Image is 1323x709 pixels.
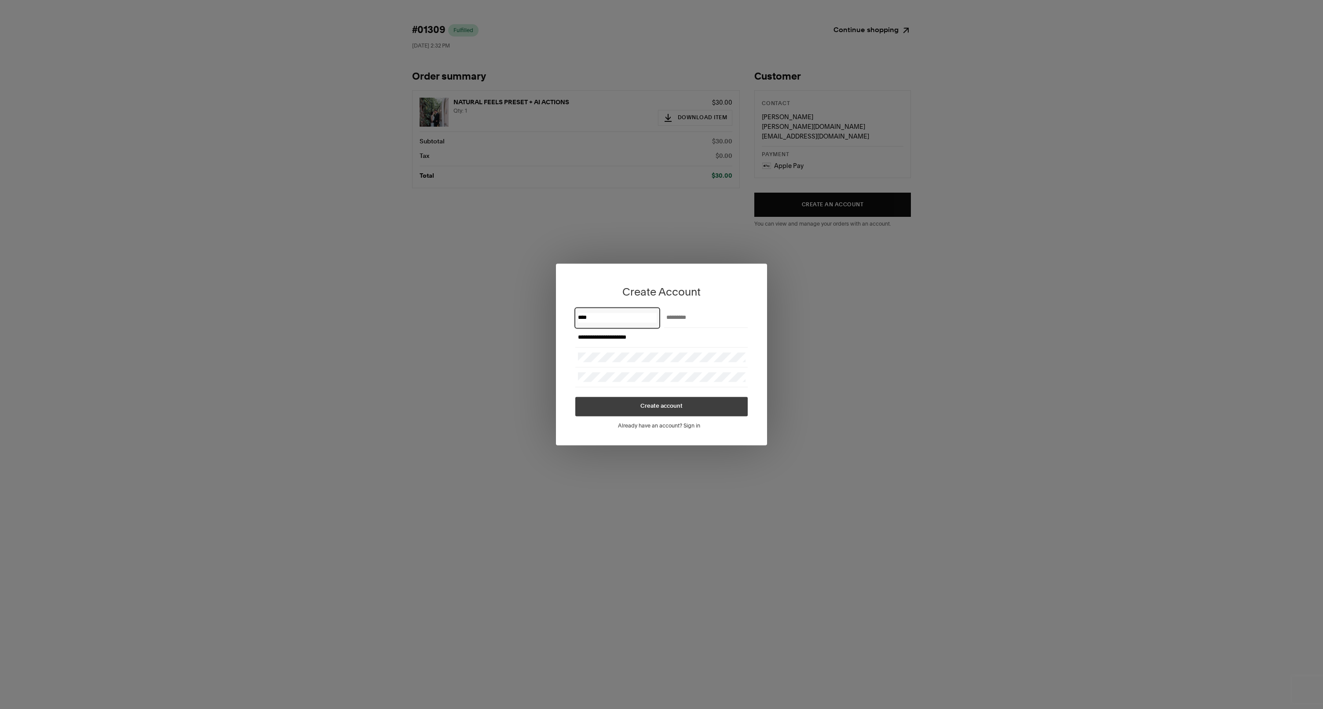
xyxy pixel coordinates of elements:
span: Create account [640,404,683,409]
input: Email [578,333,746,343]
input: Create Password [578,353,746,362]
span: Already have an account? Sign in [618,423,700,429]
input: Re-type Password [578,373,746,382]
button: Create account [575,397,748,417]
h1: Create Account [575,283,748,301]
a: Already have an account? Sign in [618,423,705,429]
input: First Name [578,313,657,323]
input: Last Name [666,313,746,323]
